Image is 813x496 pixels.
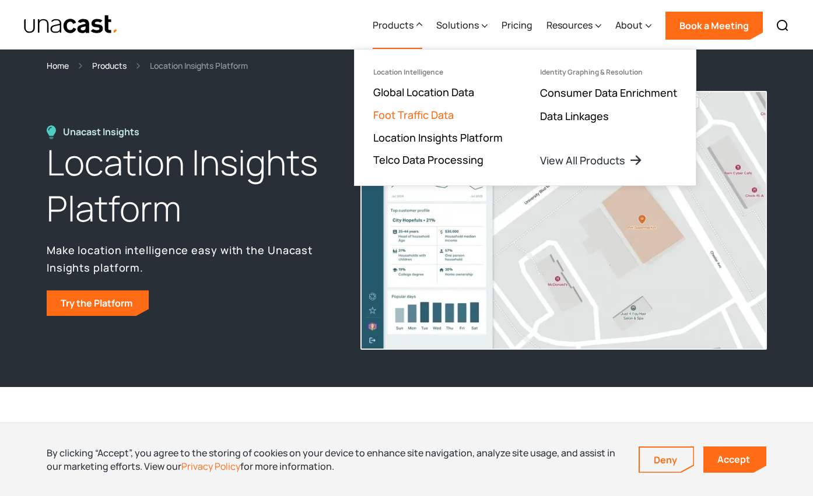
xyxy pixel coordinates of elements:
[47,290,149,316] a: Try the Platform
[540,86,677,100] a: Consumer Data Enrichment
[373,153,483,167] a: Telco Data Processing
[436,18,479,32] div: Solutions
[92,59,127,72] a: Products
[181,460,240,473] a: Privacy Policy
[615,2,651,50] div: About
[615,18,643,32] div: About
[354,49,696,186] nav: Products
[540,153,643,167] a: View All Products
[373,2,422,50] div: Products
[47,446,621,473] div: By clicking “Accept”, you agree to the storing of cookies on your device to enhance site navigati...
[47,139,335,233] h1: Location Insights Platform
[640,448,693,472] a: Deny
[502,2,532,50] a: Pricing
[540,109,609,123] a: Data Linkages
[540,68,643,76] div: Identity Graphing & Resolution
[373,131,503,145] a: Location Insights Platform
[23,15,118,35] img: Unacast text logo
[373,68,443,76] div: Location Intelligence
[665,12,763,40] a: Book a Meeting
[150,59,248,72] div: Location Insights Platform
[703,446,766,473] a: Accept
[436,2,488,50] div: Solutions
[63,125,145,139] div: Unacast Insights
[47,59,69,72] a: Home
[23,15,118,35] a: home
[546,18,593,32] div: Resources
[47,241,335,276] p: Make location intelligence easy with the Unacast Insights platform.
[47,125,56,139] img: Location Insights Platform icon
[546,2,601,50] div: Resources
[373,85,474,99] a: Global Location Data
[373,18,413,32] div: Products
[373,108,454,122] a: Foot Traffic Data
[776,19,790,33] img: Search icon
